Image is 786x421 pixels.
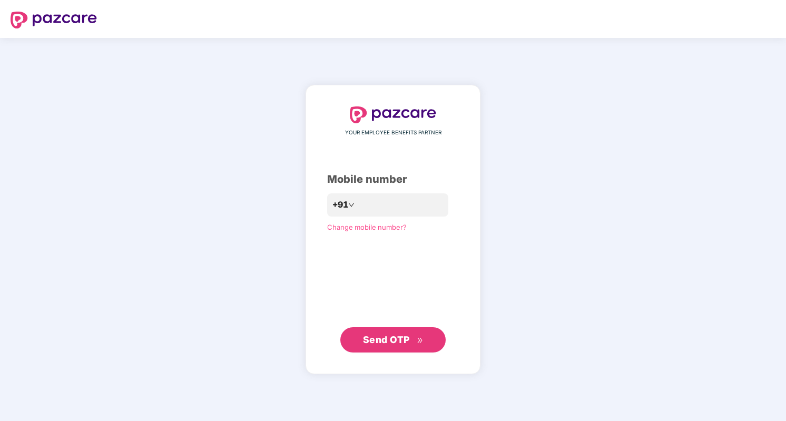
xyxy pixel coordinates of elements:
[11,12,97,28] img: logo
[332,198,348,211] span: +91
[363,334,410,345] span: Send OTP
[348,202,355,208] span: down
[327,171,459,188] div: Mobile number
[340,327,446,353] button: Send OTPdouble-right
[345,129,441,137] span: YOUR EMPLOYEE BENEFITS PARTNER
[417,337,424,344] span: double-right
[350,106,436,123] img: logo
[327,223,407,231] a: Change mobile number?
